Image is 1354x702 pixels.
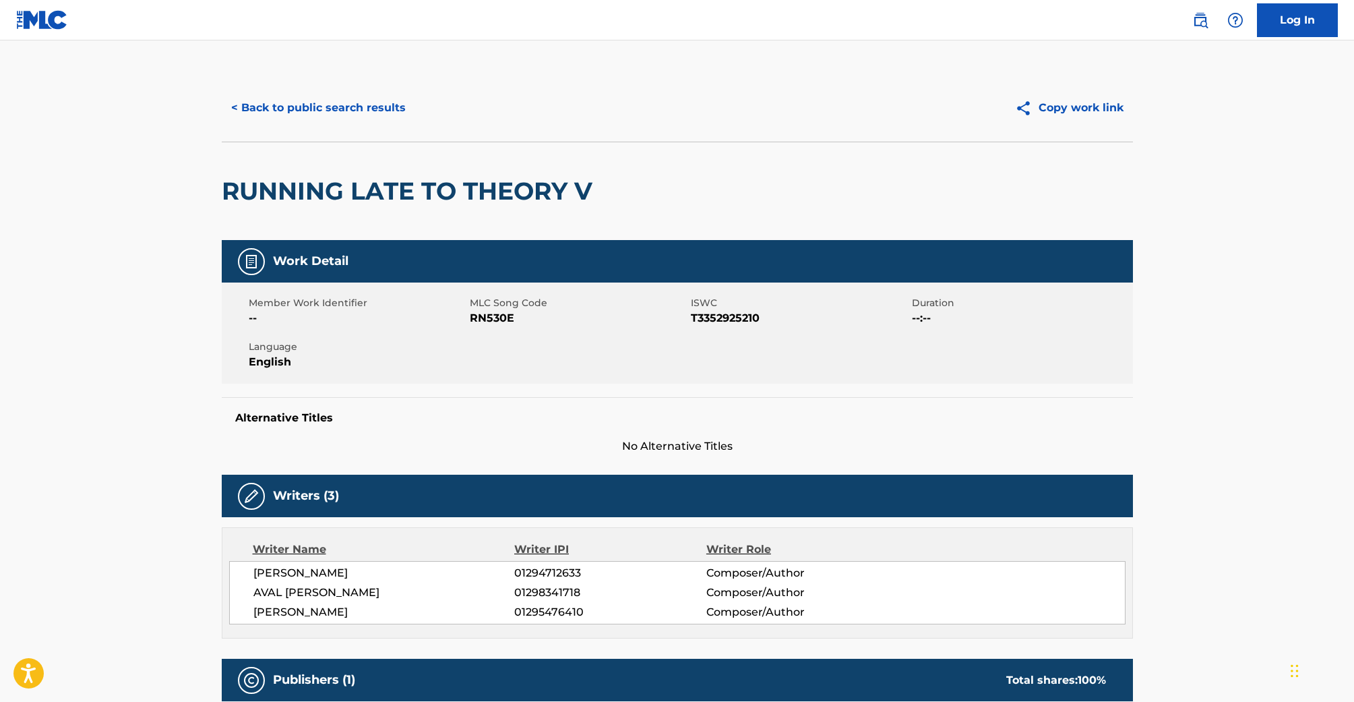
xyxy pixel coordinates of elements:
[273,254,348,269] h5: Work Detail
[253,542,515,558] div: Writer Name
[1287,637,1354,702] iframe: Chat Widget
[912,310,1130,326] span: --:--
[1291,651,1299,691] div: Drag
[1006,672,1106,689] div: Total shares:
[16,10,68,30] img: MLC Logo
[222,176,599,206] h2: RUNNING LATE TO THEORY V
[249,340,466,354] span: Language
[1187,7,1214,34] a: Public Search
[235,411,1119,425] h5: Alternative Titles
[514,565,706,581] span: 01294712633
[273,488,339,504] h5: Writers (3)
[222,91,415,125] button: < Back to public search results
[249,354,466,370] span: English
[1006,91,1133,125] button: Copy work link
[514,542,706,558] div: Writer IPI
[1192,12,1208,28] img: search
[706,585,881,601] span: Composer/Author
[706,565,881,581] span: Composer/Author
[1015,100,1039,117] img: Copy work link
[1227,12,1243,28] img: help
[243,488,259,504] img: Writers
[912,296,1130,310] span: Duration
[470,310,687,326] span: RN530E
[706,542,881,558] div: Writer Role
[249,310,466,326] span: --
[243,254,259,270] img: Work Detail
[514,604,706,620] span: 01295476410
[691,310,909,326] span: T3352925210
[249,296,466,310] span: Member Work Identifier
[253,604,515,620] span: [PERSON_NAME]
[1257,3,1338,37] a: Log In
[253,565,515,581] span: [PERSON_NAME]
[470,296,687,310] span: MLC Song Code
[706,604,881,620] span: Composer/Author
[514,585,706,601] span: 01298341718
[222,438,1133,455] span: No Alternative Titles
[273,672,355,688] h5: Publishers (1)
[691,296,909,310] span: ISWC
[243,672,259,689] img: Publishers
[1078,674,1106,686] span: 100 %
[253,585,515,601] span: AVAL [PERSON_NAME]
[1222,7,1249,34] div: Help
